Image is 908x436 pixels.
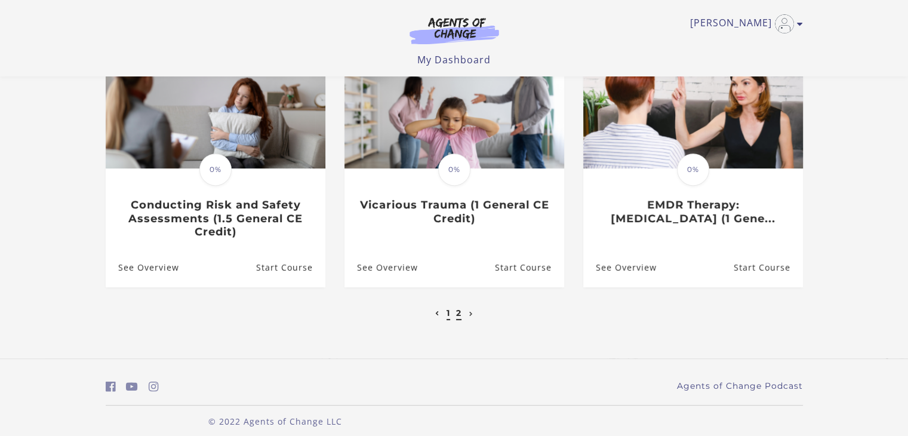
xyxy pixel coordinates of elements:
[149,381,159,392] i: https://www.instagram.com/agentsofchangeprep/ (Open in a new window)
[583,248,657,287] a: EMDR Therapy: Eye Movement Desensitization and Reprocessing (1 Gene...: See Overview
[106,248,179,287] a: Conducting Risk and Safety Assessments (1.5 General CE Credit): See Overview
[733,248,802,287] a: EMDR Therapy: Eye Movement Desensitization and Reprocessing (1 Gene...: Resume Course
[199,153,232,186] span: 0%
[118,198,312,239] h3: Conducting Risk and Safety Assessments (1.5 General CE Credit)
[456,308,461,318] a: 2
[494,248,564,287] a: Vicarious Trauma (1 General CE Credit): Resume Course
[417,53,491,66] a: My Dashboard
[357,198,551,225] h3: Vicarious Trauma (1 General CE Credit)
[126,378,138,395] a: https://www.youtube.com/c/AgentsofChangeTestPrepbyMeaganMitchell (Open in a new window)
[126,381,138,392] i: https://www.youtube.com/c/AgentsofChangeTestPrepbyMeaganMitchell (Open in a new window)
[690,14,797,33] a: Toggle menu
[344,248,418,287] a: Vicarious Trauma (1 General CE Credit): See Overview
[106,378,116,395] a: https://www.facebook.com/groups/aswbtestprep (Open in a new window)
[447,308,450,318] a: 1
[677,153,709,186] span: 0%
[106,381,116,392] i: https://www.facebook.com/groups/aswbtestprep (Open in a new window)
[149,378,159,395] a: https://www.instagram.com/agentsofchangeprep/ (Open in a new window)
[397,17,512,44] img: Agents of Change Logo
[466,308,476,318] a: Next page
[106,415,445,428] p: © 2022 Agents of Change LLC
[677,380,803,392] a: Agents of Change Podcast
[438,153,470,186] span: 0%
[256,248,325,287] a: Conducting Risk and Safety Assessments (1.5 General CE Credit): Resume Course
[596,198,790,225] h3: EMDR Therapy: [MEDICAL_DATA] (1 Gene...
